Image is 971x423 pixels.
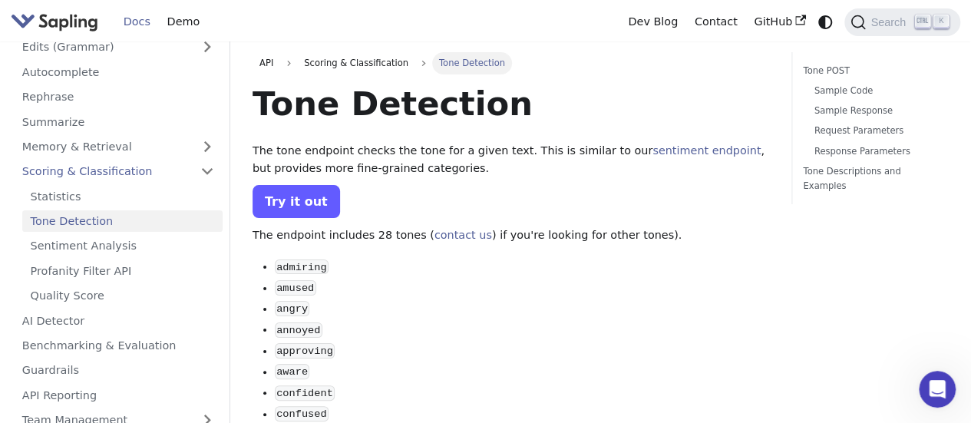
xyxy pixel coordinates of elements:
a: API Reporting [14,384,223,406]
a: Edits (Grammar) [14,36,223,58]
span: Tone Detection [432,52,513,74]
a: Sample Response [814,104,938,118]
a: Summarize [14,111,223,133]
a: Scoring & Classification [14,160,223,183]
a: Rephrase [14,86,223,108]
span: Scoring & Classification [297,52,415,74]
code: annoyed [275,322,322,338]
a: Benchmarking & Evaluation [14,335,223,357]
h1: Tone Detection [253,83,769,124]
a: Sentiment Analysis [22,235,223,257]
a: Try it out [253,185,340,218]
a: sentiment endpoint [652,144,761,157]
a: Tone Descriptions and Examples [803,164,943,193]
a: Tone Detection [22,210,223,233]
code: confident [275,385,335,401]
code: aware [275,364,310,379]
a: Contact [686,10,746,34]
a: Response Parameters [814,144,938,159]
code: amused [275,280,316,296]
a: contact us [434,229,492,241]
a: Statistics [22,185,223,207]
button: Search (Ctrl+K) [844,8,959,36]
a: Sapling.ai [11,11,104,33]
a: AI Detector [14,309,223,332]
iframe: Intercom live chat [919,371,956,408]
code: approving [275,343,335,359]
a: Sample Code [814,84,938,98]
a: Autocomplete [14,61,223,83]
p: The tone endpoint checks the tone for a given text. This is similar to our , but provides more fi... [253,142,769,179]
a: API [253,52,281,74]
span: Search [866,16,915,28]
a: Profanity Filter API [22,259,223,282]
a: Tone POST [803,64,943,78]
a: Guardrails [14,359,223,382]
kbd: K [933,15,949,28]
code: admiring [275,259,329,275]
code: angry [275,301,310,316]
button: Switch between dark and light mode (currently system mode) [814,11,837,33]
p: The endpoint includes 28 tones ( ) if you're looking for other tones). [253,226,769,245]
a: Quality Score [22,285,223,307]
nav: Breadcrumbs [253,52,769,74]
a: GitHub [745,10,814,34]
a: Docs [115,10,159,34]
a: Request Parameters [814,124,938,138]
code: confused [275,406,329,421]
a: Dev Blog [619,10,685,34]
a: Demo [159,10,208,34]
a: Memory & Retrieval [14,136,223,158]
span: API [259,58,273,68]
img: Sapling.ai [11,11,98,33]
